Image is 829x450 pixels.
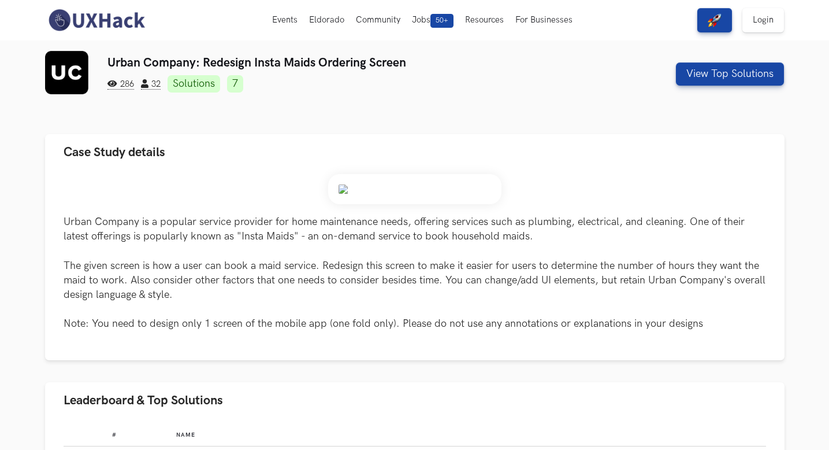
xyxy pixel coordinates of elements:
[742,8,784,32] a: Login
[45,382,785,419] button: Leaderboard & Top Solutions
[45,51,88,94] img: Urban Company logo
[45,171,785,360] div: Case Study details
[64,393,223,408] span: Leaderboard & Top Solutions
[64,145,165,160] span: Case Study details
[112,431,117,438] span: #
[328,174,501,204] img: Weekend_Hackathon_83_banner.png
[176,431,195,438] span: Name
[676,62,784,86] button: View Top Solutions
[708,13,722,27] img: rocket
[430,14,453,28] span: 50+
[227,75,243,93] a: 7
[45,134,785,171] button: Case Study details
[45,8,148,32] img: UXHack-logo.png
[107,79,134,90] span: 286
[141,79,161,90] span: 32
[168,75,220,93] a: Solutions
[107,56,597,70] h3: Urban Company: Redesign Insta Maids Ordering Screen
[64,215,766,331] p: Urban Company is a popular service provider for home maintenance needs, offering services such as...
